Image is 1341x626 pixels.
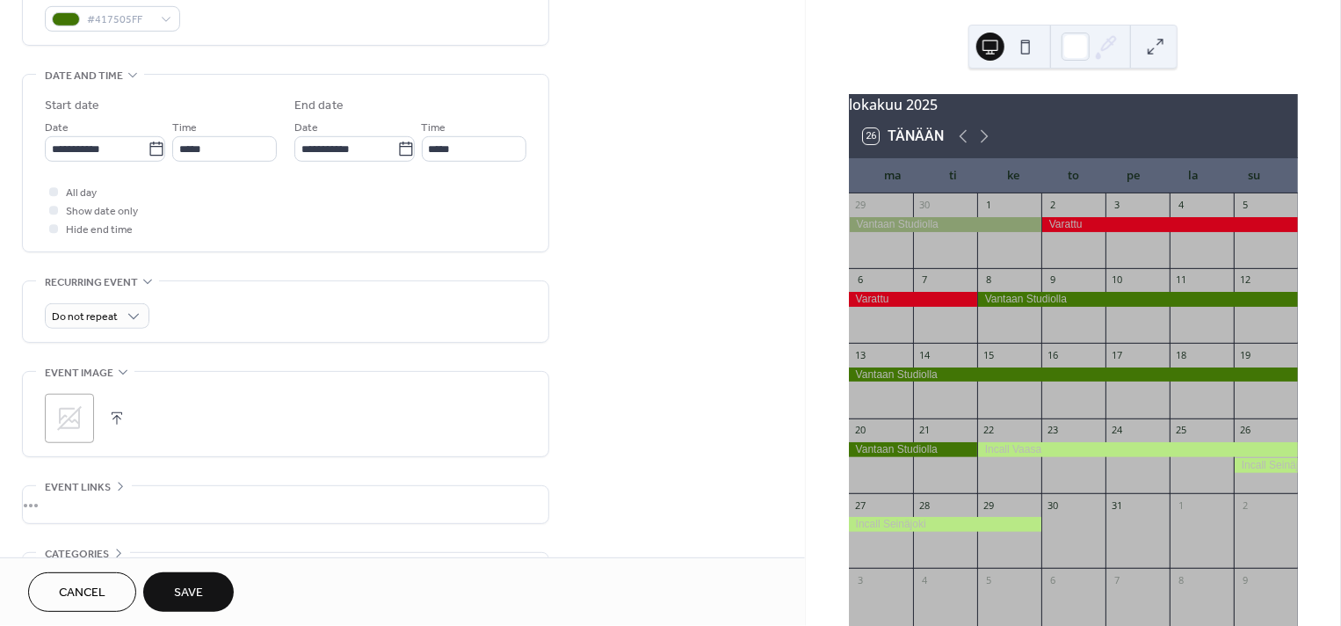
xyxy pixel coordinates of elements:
[66,222,133,240] span: Hide end time
[1047,573,1060,586] div: 6
[45,120,69,138] span: Date
[1043,158,1103,193] div: to
[849,292,977,307] div: Varattu
[982,499,996,512] div: 29
[1111,348,1124,361] div: 17
[59,585,105,603] span: Cancel
[1239,199,1252,212] div: 5
[1104,158,1163,193] div: pe
[1175,273,1188,287] div: 11
[1041,217,1298,232] div: Varattu
[1175,499,1188,512] div: 1
[1047,424,1060,437] div: 23
[45,545,109,564] span: Categories
[1047,199,1060,212] div: 2
[849,217,1041,232] div: Vantaan Studiolla
[1047,348,1060,361] div: 16
[52,308,118,328] span: Do not repeat
[918,424,931,437] div: 21
[977,442,1298,457] div: Incall Vaasa
[1047,499,1060,512] div: 30
[1163,158,1223,193] div: la
[1111,199,1124,212] div: 3
[1175,348,1188,361] div: 18
[854,199,867,212] div: 29
[977,292,1298,307] div: Vantaan Studiolla
[1239,424,1252,437] div: 26
[1234,458,1298,473] div: Incall Seinäjoki
[1111,424,1124,437] div: 24
[143,572,234,612] button: Save
[982,573,996,586] div: 5
[66,185,97,203] span: All day
[1175,424,1188,437] div: 25
[849,368,1298,382] div: Vantaan Studiolla
[294,97,344,115] div: End date
[1239,348,1252,361] div: 19
[422,120,446,138] span: Time
[1239,273,1252,287] div: 12
[174,585,203,603] span: Save
[294,120,318,138] span: Date
[857,124,950,149] button: 26Tänään
[1224,158,1284,193] div: su
[45,97,99,115] div: Start date
[45,478,111,497] span: Event links
[982,348,996,361] div: 15
[45,364,113,382] span: Event image
[1239,573,1252,586] div: 9
[23,553,548,590] div: •••
[918,273,931,287] div: 7
[1047,273,1060,287] div: 9
[982,273,996,287] div: 8
[45,394,94,443] div: ;
[1111,573,1124,586] div: 7
[918,199,931,212] div: 30
[983,158,1043,193] div: ke
[1239,499,1252,512] div: 2
[1111,499,1124,512] div: 31
[918,499,931,512] div: 28
[45,273,138,292] span: Recurring event
[172,120,197,138] span: Time
[87,11,152,30] span: #417505FF
[849,442,977,457] div: Vantaan Studiolla
[1175,199,1188,212] div: 4
[45,67,123,85] span: Date and time
[849,94,1298,115] div: lokakuu 2025
[849,517,1041,532] div: Incall Seinäjoki
[854,348,867,361] div: 13
[854,273,867,287] div: 6
[66,203,138,222] span: Show date only
[863,158,923,193] div: ma
[1111,273,1124,287] div: 10
[854,424,867,437] div: 20
[854,499,867,512] div: 27
[982,424,996,437] div: 22
[23,486,548,523] div: •••
[28,572,136,612] button: Cancel
[1175,573,1188,586] div: 8
[982,199,996,212] div: 1
[854,573,867,586] div: 3
[923,158,982,193] div: ti
[918,348,931,361] div: 14
[918,573,931,586] div: 4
